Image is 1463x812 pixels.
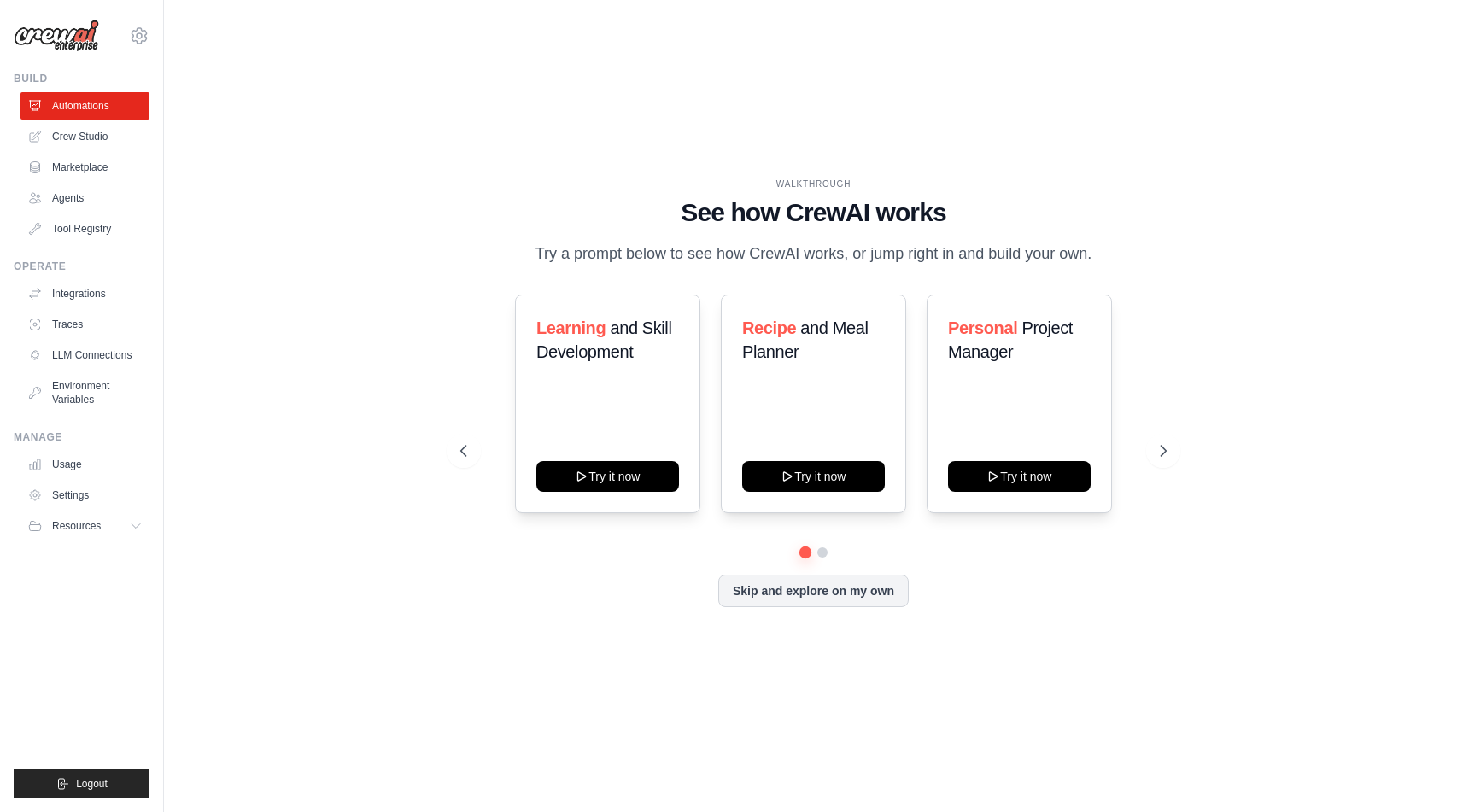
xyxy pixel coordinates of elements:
[20,311,149,338] a: Traces
[527,242,1101,266] p: Try a prompt below to see how CrewAI works, or jump right in and build your own.
[14,769,149,798] button: Logout
[948,461,1091,492] button: Try it now
[20,372,149,413] a: Environment Variables
[20,154,149,181] a: Marketplace
[948,318,1017,337] span: Personal
[14,20,99,52] img: Logo
[20,482,149,509] a: Settings
[14,260,149,273] div: Operate
[14,72,149,85] div: Build
[536,318,671,361] span: and Skill Development
[20,451,149,478] a: Usage
[20,342,149,369] a: LLM Connections
[20,215,149,242] a: Tool Registry
[76,777,108,791] span: Logout
[718,575,909,607] button: Skip and explore on my own
[460,197,1166,228] h1: See how CrewAI works
[742,318,796,337] span: Recipe
[20,184,149,212] a: Agents
[20,123,149,150] a: Crew Studio
[14,430,149,444] div: Manage
[536,461,679,492] button: Try it now
[536,318,606,337] span: Learning
[52,519,101,533] span: Resources
[742,318,868,361] span: and Meal Planner
[742,461,885,492] button: Try it now
[20,280,149,307] a: Integrations
[460,178,1166,190] div: WALKTHROUGH
[20,512,149,540] button: Resources
[20,92,149,120] a: Automations
[948,318,1073,361] span: Project Manager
